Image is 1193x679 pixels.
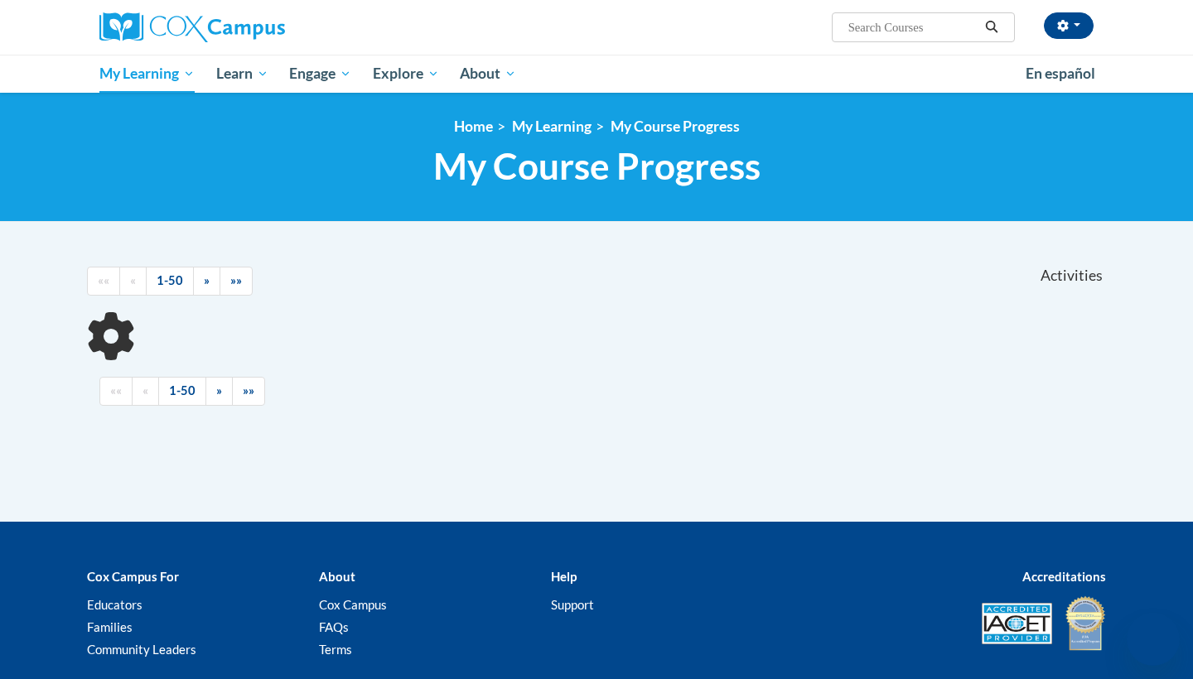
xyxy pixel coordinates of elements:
[1015,56,1106,91] a: En español
[204,273,210,287] span: »
[87,642,196,657] a: Community Leaders
[87,597,142,612] a: Educators
[232,377,265,406] a: End
[87,267,120,296] a: Begining
[319,597,387,612] a: Cox Campus
[1044,12,1094,39] button: Account Settings
[460,64,516,84] span: About
[99,64,195,84] span: My Learning
[119,267,147,296] a: Previous
[216,383,222,397] span: »
[512,118,592,135] a: My Learning
[362,55,450,93] a: Explore
[205,55,279,93] a: Learn
[216,64,268,84] span: Learn
[611,118,740,135] a: My Course Progress
[1065,595,1106,653] img: IDA® Accredited
[142,383,148,397] span: «
[130,273,136,287] span: «
[433,144,761,188] span: My Course Progress
[454,118,493,135] a: Home
[450,55,528,93] a: About
[87,569,179,584] b: Cox Campus For
[99,12,285,42] img: Cox Campus
[551,569,577,584] b: Help
[230,273,242,287] span: »»
[289,64,351,84] span: Engage
[551,597,594,612] a: Support
[1127,613,1180,666] iframe: Button to launch messaging window
[982,603,1052,644] img: Accredited IACET® Provider
[979,17,1004,37] button: Search
[193,267,220,296] a: Next
[98,273,109,287] span: ««
[99,377,133,406] a: Begining
[220,267,253,296] a: End
[75,55,1118,93] div: Main menu
[87,619,133,634] a: Families
[158,377,206,406] a: 1-50
[110,383,122,397] span: ««
[243,383,254,397] span: »»
[278,55,362,93] a: Engage
[1041,267,1103,285] span: Activities
[847,17,979,37] input: Search Courses
[99,12,414,42] a: Cox Campus
[373,64,439,84] span: Explore
[1022,569,1106,584] b: Accreditations
[1026,65,1095,82] span: En español
[89,55,205,93] a: My Learning
[146,267,194,296] a: 1-50
[132,377,159,406] a: Previous
[319,619,349,634] a: FAQs
[319,642,352,657] a: Terms
[319,569,355,584] b: About
[205,377,233,406] a: Next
